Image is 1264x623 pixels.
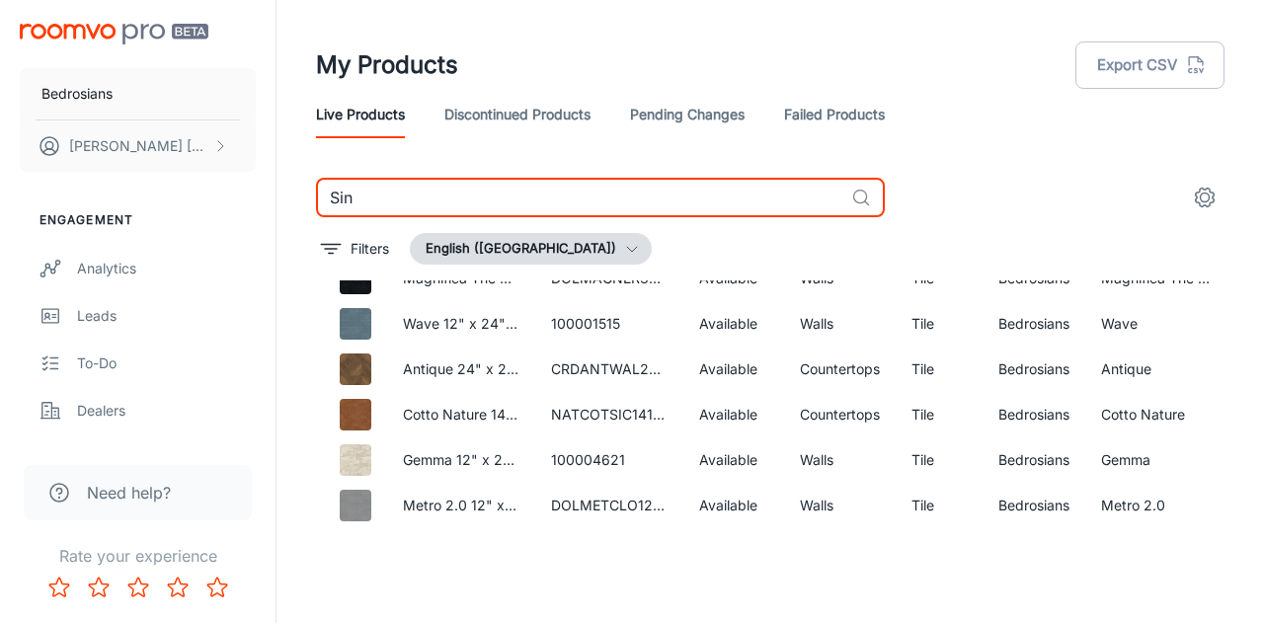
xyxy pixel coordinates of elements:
[535,483,683,528] td: DOLMETCLO1224
[118,568,158,607] button: Rate 3 star
[403,451,795,468] a: Gemma 12" x 24" Polished Porcelain Field Tile in Beige Onyx
[896,483,983,528] td: Tile
[784,347,896,392] td: Countertops
[351,238,389,260] p: Filters
[535,301,683,347] td: 100001515
[403,315,721,332] a: Wave 12" x 24" Honed Porcelain Tile in Seaweed
[896,301,983,347] td: Tile
[77,305,256,327] div: Leads
[535,347,683,392] td: CRDANTWAL2424
[20,24,208,44] img: Roomvo PRO Beta
[403,497,718,513] a: Metro 2.0 12" x 24" Floor & Wall Tile in Cloudsky
[69,135,208,157] p: [PERSON_NAME] [PERSON_NAME]
[983,483,1085,528] td: Bedrosians
[1075,41,1224,89] button: Export CSV
[79,568,118,607] button: Rate 2 star
[1185,178,1224,217] button: settings
[535,437,683,483] td: 100004621
[197,568,237,607] button: Rate 5 star
[983,301,1085,347] td: Bedrosians
[87,481,171,505] span: Need help?
[983,347,1085,392] td: Bedrosians
[16,544,260,568] p: Rate your experience
[410,233,652,265] button: English ([GEOGRAPHIC_DATA])
[158,568,197,607] button: Rate 4 star
[39,568,79,607] button: Rate 1 star
[896,437,983,483] td: Tile
[403,406,858,423] a: Cotto Nature 14" x 14" Matte Floor & Wall Tile in [GEOGRAPHIC_DATA]
[630,91,745,138] a: Pending Changes
[20,68,256,119] button: Bedrosians
[316,178,843,217] input: Search
[683,483,784,528] td: Available
[784,437,896,483] td: Walls
[784,392,896,437] td: Countertops
[784,91,885,138] a: Failed Products
[896,392,983,437] td: Tile
[983,437,1085,483] td: Bedrosians
[77,400,256,422] div: Dealers
[444,91,591,138] a: Discontinued Products
[535,392,683,437] td: NATCOTSIC1414M
[784,483,896,528] td: Walls
[896,347,983,392] td: Tile
[77,258,256,279] div: Analytics
[316,91,405,138] a: Live Products
[41,83,113,105] p: Bedrosians
[784,301,896,347] td: Walls
[77,352,256,374] div: To-do
[316,233,394,265] button: filter
[316,47,458,83] h1: My Products
[683,301,784,347] td: Available
[683,347,784,392] td: Available
[403,360,795,377] a: Antique 24" x 24" Wood Look Matte Porcelain Tile in Walnut
[683,437,784,483] td: Available
[683,392,784,437] td: Available
[20,120,256,172] button: [PERSON_NAME] [PERSON_NAME]
[983,392,1085,437] td: Bedrosians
